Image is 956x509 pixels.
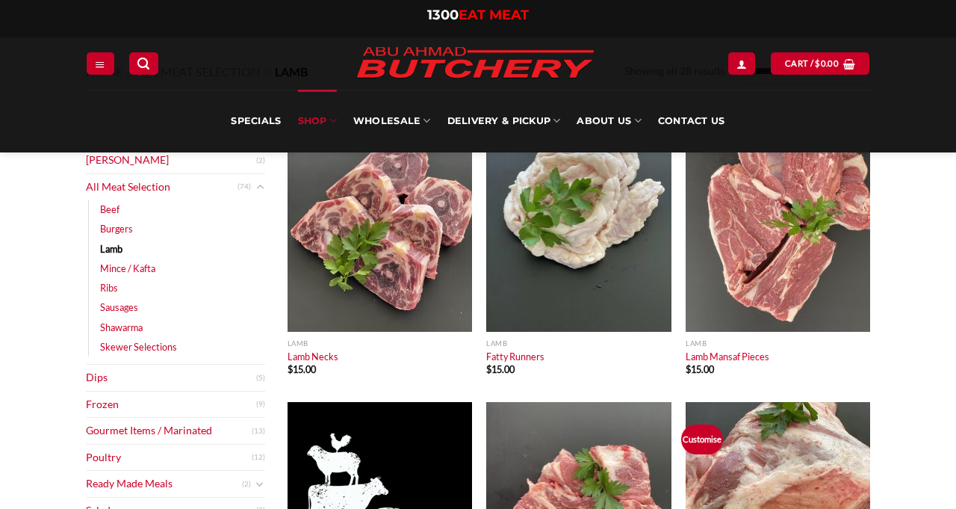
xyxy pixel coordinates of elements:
span: $ [288,363,293,375]
img: Lamb Necks [288,111,472,332]
a: All Meat Selection [86,174,238,200]
a: Lamb Mansaf Pieces [686,351,769,363]
span: 1300 [427,7,459,23]
a: Login [728,52,755,74]
a: Search [129,52,158,74]
img: Abu Ahmad Butchery [344,37,606,90]
span: (74) [238,176,251,198]
span: $ [815,57,820,70]
a: Mince / Kafta [100,259,155,278]
a: [PERSON_NAME] [86,147,256,173]
button: Toggle [255,179,265,195]
bdi: 15.00 [288,363,316,375]
a: Gourmet Items / Marinated [86,418,252,444]
p: Lamb [288,339,472,348]
a: Poultry [86,445,252,471]
span: (9) [256,393,265,416]
a: Sausages [100,297,138,317]
span: EAT MEAT [459,7,529,23]
span: (2) [256,149,265,172]
a: Dips [86,365,256,391]
a: Lamb Mansaf Pieces [686,111,870,332]
a: Ribs [100,278,118,297]
a: Beef [100,200,119,219]
a: Menu [87,52,114,74]
a: Skewer Selections [100,337,177,357]
span: (12) [252,446,265,469]
img: Fatty Runners [486,111,671,332]
span: $ [686,363,691,375]
a: Burgers [100,219,133,238]
bdi: 0.00 [815,58,839,68]
a: Frozen [86,392,256,418]
a: 1300EAT MEAT [427,7,529,23]
span: Cart / [785,57,839,70]
a: Fatty Runners [486,351,544,363]
a: Delivery & Pickup [447,90,561,152]
span: (13) [252,420,265,442]
p: Lamb [686,339,870,348]
span: (5) [256,367,265,389]
a: Lamb Necks [288,351,338,363]
span: $ [486,363,491,375]
a: About Us [577,90,641,152]
a: Ready Made Meals [86,471,242,497]
span: (2) [242,473,251,496]
a: Shawarma [100,318,143,337]
button: Toggle [255,476,265,493]
bdi: 15.00 [486,363,515,375]
a: Wholesale [353,90,431,152]
img: Lamb-Mansaf-Pieces [686,111,870,332]
a: Contact Us [658,90,725,152]
a: Specials [231,90,281,152]
a: Cart / $0.00 [771,52,869,74]
a: SHOP [298,90,337,152]
a: Lamb [100,239,122,259]
bdi: 15.00 [686,363,714,375]
p: Lamb [486,339,671,348]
